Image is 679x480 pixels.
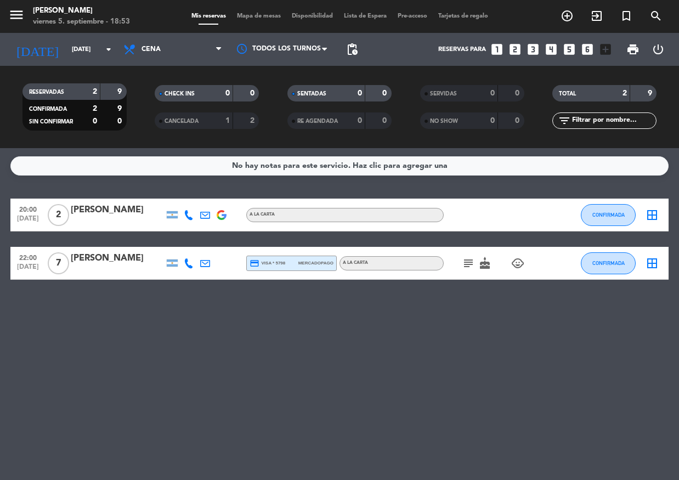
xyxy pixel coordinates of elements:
[626,43,640,56] span: print
[623,89,627,97] strong: 2
[562,42,576,57] i: looks_5
[71,203,164,217] div: [PERSON_NAME]
[231,13,286,19] span: Mapa de mesas
[217,210,227,220] img: google-logo.png
[346,43,359,56] span: pending_actions
[102,43,115,56] i: arrow_drop_down
[515,117,522,125] strong: 0
[29,119,73,125] span: SIN CONFIRMAR
[8,7,25,27] button: menu
[225,117,230,125] strong: 1
[298,259,333,267] span: mercadopago
[186,13,231,19] span: Mis reservas
[511,257,524,270] i: child_care
[29,106,67,112] span: CONFIRMADA
[71,251,164,266] div: [PERSON_NAME]
[558,114,571,127] i: filter_list
[142,46,161,53] span: Cena
[14,215,42,228] span: [DATE]
[286,13,338,19] span: Disponibilidad
[580,42,595,57] i: looks_6
[571,115,656,127] input: Filtrar por nombre...
[430,91,457,97] span: SERVIDAS
[433,13,494,19] span: Tarjetas de regalo
[297,91,326,97] span: SENTADAS
[250,258,259,268] i: credit_card
[48,252,69,274] span: 7
[581,204,636,226] button: CONFIRMADA
[8,37,66,61] i: [DATE]
[392,13,433,19] span: Pre-acceso
[526,42,540,57] i: looks_3
[649,9,663,22] i: search
[358,89,362,97] strong: 0
[165,118,199,124] span: CANCELADA
[559,91,576,97] span: TOTAL
[652,43,665,56] i: power_settings_new
[250,117,257,125] strong: 2
[462,257,475,270] i: subject
[646,208,659,222] i: border_all
[590,9,603,22] i: exit_to_app
[33,5,130,16] div: [PERSON_NAME]
[117,105,124,112] strong: 9
[515,89,522,97] strong: 0
[117,117,124,125] strong: 0
[581,252,636,274] button: CONFIRMADA
[14,263,42,276] span: [DATE]
[250,212,275,217] span: A LA CARTA
[646,257,659,270] i: border_all
[14,202,42,215] span: 20:00
[592,212,625,218] span: CONFIRMADA
[14,251,42,263] span: 22:00
[297,118,338,124] span: RE AGENDADA
[646,33,671,66] div: LOG OUT
[592,260,625,266] span: CONFIRMADA
[490,89,495,97] strong: 0
[382,89,389,97] strong: 0
[561,9,574,22] i: add_circle_outline
[430,118,458,124] span: NO SHOW
[648,89,654,97] strong: 9
[250,258,285,268] span: visa * 5798
[358,117,362,125] strong: 0
[48,204,69,226] span: 2
[508,42,522,57] i: looks_two
[490,117,495,125] strong: 0
[343,261,368,265] span: A LA CARTA
[250,89,257,97] strong: 0
[544,42,558,57] i: looks_4
[382,117,389,125] strong: 0
[117,88,124,95] strong: 9
[165,91,195,97] span: CHECK INS
[478,257,491,270] i: cake
[438,46,486,53] span: Reservas para
[490,42,504,57] i: looks_one
[93,88,97,95] strong: 2
[232,160,448,172] div: No hay notas para este servicio. Haz clic para agregar una
[8,7,25,23] i: menu
[620,9,633,22] i: turned_in_not
[33,16,130,27] div: viernes 5. septiembre - 18:53
[93,105,97,112] strong: 2
[93,117,97,125] strong: 0
[29,89,64,95] span: RESERVADAS
[225,89,230,97] strong: 0
[338,13,392,19] span: Lista de Espera
[598,42,613,57] i: add_box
